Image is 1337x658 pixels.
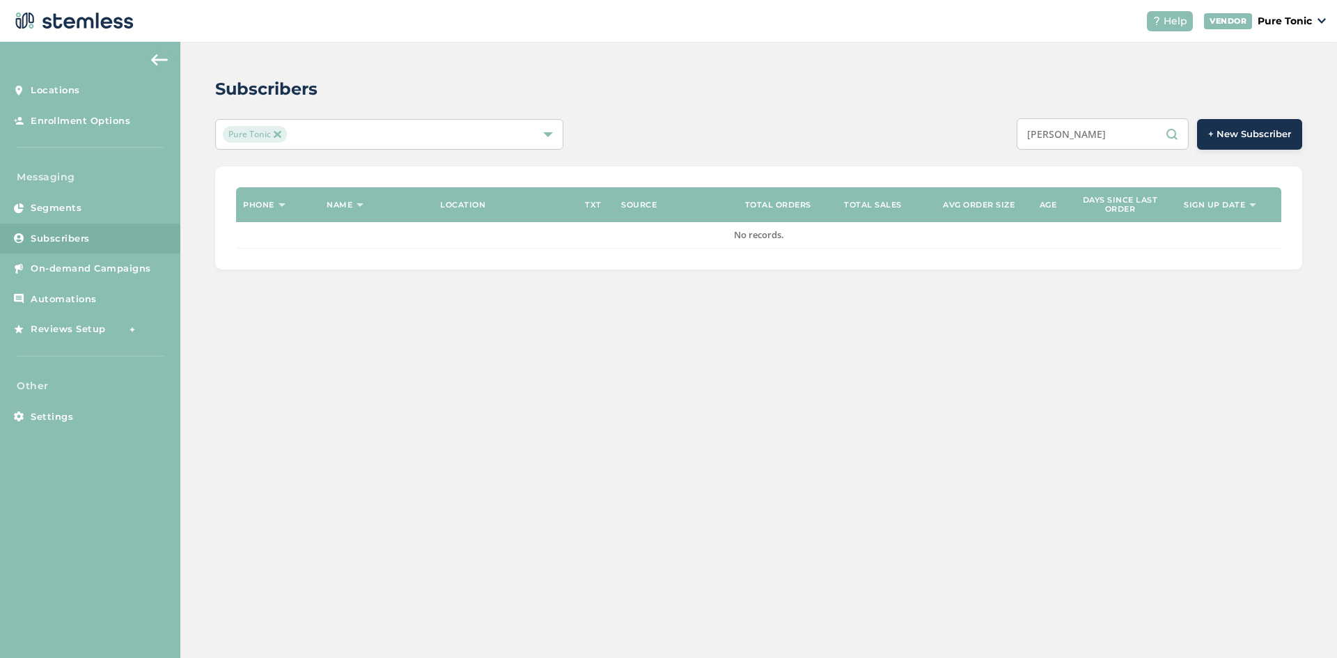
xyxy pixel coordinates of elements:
[31,232,90,246] span: Subscribers
[1164,14,1187,29] span: Help
[274,131,281,138] img: icon-close-accent-8a337256.svg
[31,262,151,276] span: On-demand Campaigns
[1258,14,1312,29] p: Pure Tonic
[844,201,902,210] label: Total sales
[31,322,106,336] span: Reviews Setup
[279,203,286,207] img: icon-sort-1e1d7615.svg
[745,201,811,210] label: Total orders
[31,292,97,306] span: Automations
[215,77,318,102] h2: Subscribers
[585,201,602,210] label: TXT
[31,410,73,424] span: Settings
[1249,203,1256,207] img: icon-sort-1e1d7615.svg
[1197,119,1302,150] button: + New Subscriber
[223,126,286,143] span: Pure Tonic
[243,201,274,210] label: Phone
[116,315,144,343] img: glitter-stars-b7820f95.gif
[31,114,130,128] span: Enrollment Options
[1070,196,1170,214] label: Days since last order
[1184,201,1245,210] label: Sign up date
[1040,201,1057,210] label: Age
[1152,17,1161,25] img: icon-help-white-03924b79.svg
[1318,18,1326,24] img: icon_down-arrow-small-66adaf34.svg
[151,54,168,65] img: icon-arrow-back-accent-c549486e.svg
[621,201,657,210] label: Source
[1267,591,1337,658] iframe: Chat Widget
[943,201,1015,210] label: Avg order size
[31,201,81,215] span: Segments
[734,228,784,241] span: No records.
[11,7,134,35] img: logo-dark-0685b13c.svg
[1017,118,1189,150] input: Search
[440,201,485,210] label: Location
[1204,13,1252,29] div: VENDOR
[31,84,80,97] span: Locations
[357,203,363,207] img: icon-sort-1e1d7615.svg
[327,201,352,210] label: Name
[1208,127,1291,141] span: + New Subscriber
